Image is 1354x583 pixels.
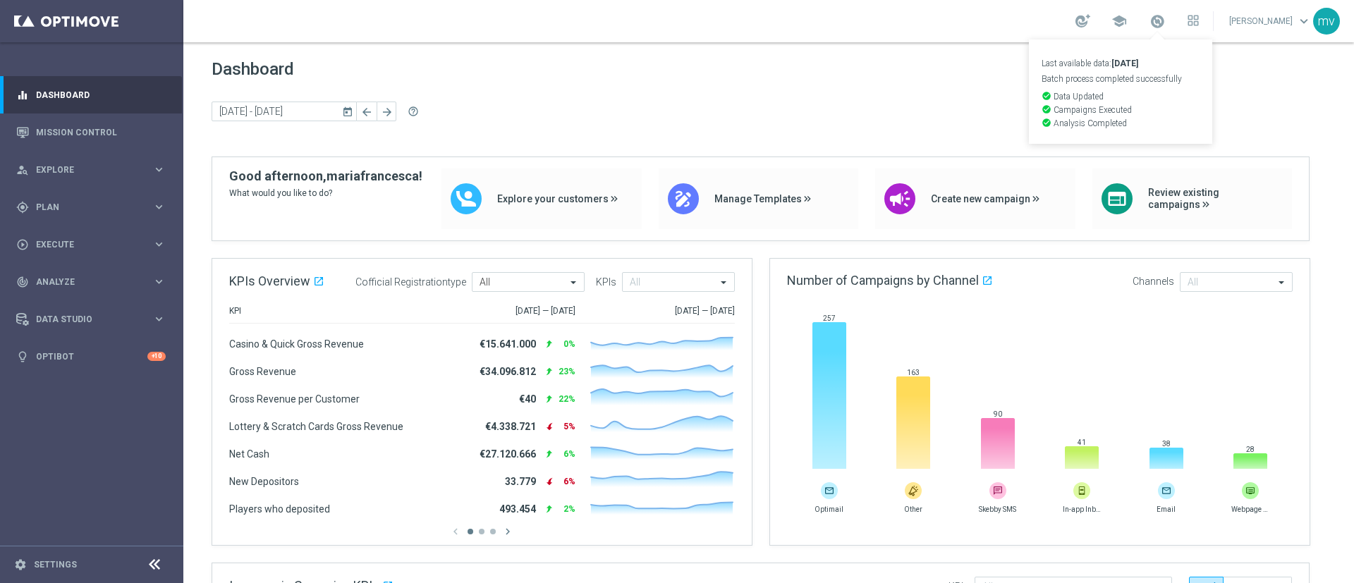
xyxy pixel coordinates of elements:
[16,164,166,176] button: person_search Explore keyboard_arrow_right
[147,352,166,361] div: +10
[16,276,152,288] div: Analyze
[36,240,152,249] span: Execute
[1042,104,1200,114] p: Campaigns Executed
[16,313,152,326] div: Data Studio
[16,239,166,250] button: play_circle_outline Execute keyboard_arrow_right
[16,89,29,102] i: equalizer
[16,127,166,138] button: Mission Control
[16,314,166,325] button: Data Studio keyboard_arrow_right
[34,560,77,569] a: Settings
[36,203,152,211] span: Plan
[1111,59,1138,68] strong: [DATE]
[1042,104,1051,114] i: check_circle
[16,164,152,176] div: Explore
[16,276,166,288] button: track_changes Analyze keyboard_arrow_right
[14,558,27,571] i: settings
[36,338,147,375] a: Optibot
[16,201,152,214] div: Plan
[16,350,29,363] i: lightbulb
[1148,11,1166,33] a: Last available data:[DATE] Batch process completed successfully check_circle Data Updated check_c...
[36,278,152,286] span: Analyze
[36,166,152,174] span: Explore
[16,351,166,362] button: lightbulb Optibot +10
[1042,59,1200,68] p: Last available data:
[16,113,166,151] div: Mission Control
[152,238,166,251] i: keyboard_arrow_right
[16,238,29,251] i: play_circle_outline
[1042,75,1200,83] p: Batch process completed successfully
[16,90,166,101] button: equalizer Dashboard
[152,163,166,176] i: keyboard_arrow_right
[36,113,166,151] a: Mission Control
[152,200,166,214] i: keyboard_arrow_right
[16,201,29,214] i: gps_fixed
[1042,91,1200,101] p: Data Updated
[1042,118,1200,128] p: Analysis Completed
[152,312,166,326] i: keyboard_arrow_right
[16,76,166,113] div: Dashboard
[1111,13,1127,29] span: school
[1296,13,1312,29] span: keyboard_arrow_down
[16,238,152,251] div: Execute
[152,275,166,288] i: keyboard_arrow_right
[16,202,166,213] button: gps_fixed Plan keyboard_arrow_right
[1228,11,1313,32] a: [PERSON_NAME]keyboard_arrow_down
[36,76,166,113] a: Dashboard
[16,164,29,176] i: person_search
[36,315,152,324] span: Data Studio
[16,276,29,288] i: track_changes
[1042,91,1051,101] i: check_circle
[1313,8,1340,35] div: mv
[16,338,166,375] div: Optibot
[1042,118,1051,128] i: check_circle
